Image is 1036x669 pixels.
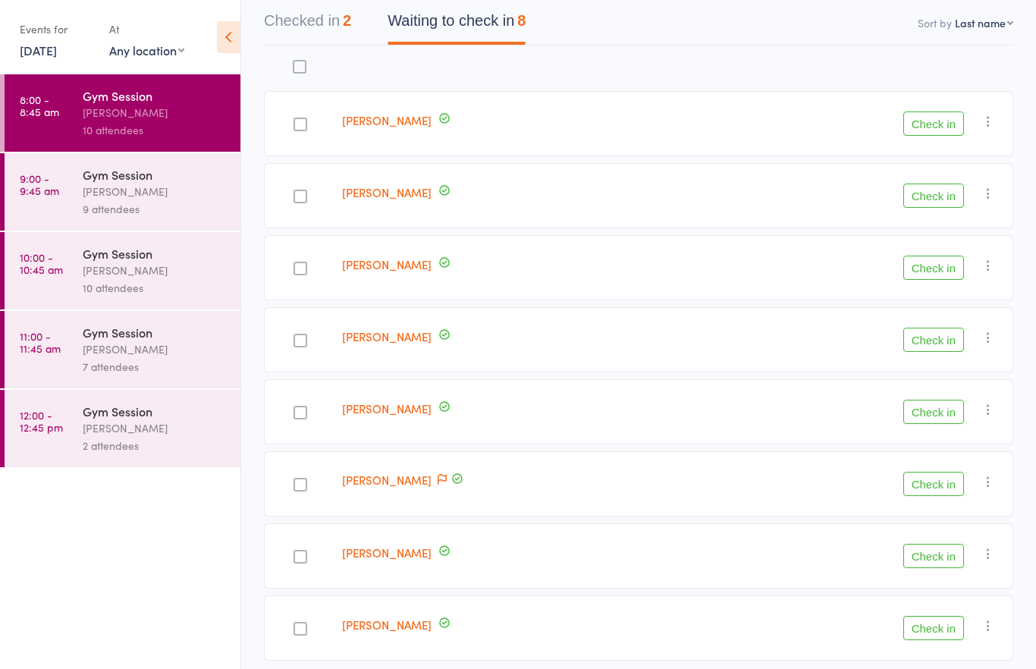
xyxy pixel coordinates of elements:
div: 9 attendees [83,200,228,218]
a: 12:00 -12:45 pmGym Session[PERSON_NAME]2 attendees [5,390,240,467]
a: [PERSON_NAME] [342,545,432,561]
button: Check in [903,256,964,280]
div: [PERSON_NAME] [83,419,228,437]
div: At [109,17,184,42]
a: [PERSON_NAME] [342,400,432,416]
div: Events for [20,17,94,42]
time: 11:00 - 11:45 am [20,330,61,354]
label: Sort by [918,15,952,30]
time: 12:00 - 12:45 pm [20,409,63,433]
button: Check in [903,616,964,640]
a: [PERSON_NAME] [342,256,432,272]
div: Gym Session [83,324,228,341]
div: Gym Session [83,245,228,262]
button: Check in [903,111,964,136]
div: [PERSON_NAME] [83,104,228,121]
a: [PERSON_NAME] [342,472,432,488]
div: Gym Session [83,166,228,183]
time: 9:00 - 9:45 am [20,172,59,196]
a: 11:00 -11:45 amGym Session[PERSON_NAME]7 attendees [5,311,240,388]
button: Waiting to check in8 [388,5,526,45]
div: 7 attendees [83,358,228,375]
a: [PERSON_NAME] [342,617,432,633]
a: 8:00 -8:45 amGym Session[PERSON_NAME]10 attendees [5,74,240,152]
button: Checked in2 [264,5,351,45]
div: [PERSON_NAME] [83,262,228,279]
div: Last name [955,15,1006,30]
button: Check in [903,472,964,496]
button: Check in [903,184,964,208]
div: Gym Session [83,403,228,419]
a: [PERSON_NAME] [342,184,432,200]
div: 2 attendees [83,437,228,454]
a: 9:00 -9:45 amGym Session[PERSON_NAME]9 attendees [5,153,240,231]
a: 10:00 -10:45 amGym Session[PERSON_NAME]10 attendees [5,232,240,309]
div: Gym Session [83,87,228,104]
a: [DATE] [20,42,57,58]
button: Check in [903,544,964,568]
div: Any location [109,42,184,58]
div: 10 attendees [83,121,228,139]
time: 8:00 - 8:45 am [20,93,59,118]
div: [PERSON_NAME] [83,183,228,200]
button: Check in [903,400,964,424]
div: 2 [343,12,351,29]
a: [PERSON_NAME] [342,112,432,128]
div: 10 attendees [83,279,228,297]
a: [PERSON_NAME] [342,328,432,344]
time: 10:00 - 10:45 am [20,251,63,275]
button: Check in [903,328,964,352]
div: [PERSON_NAME] [83,341,228,358]
div: 8 [517,12,526,29]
